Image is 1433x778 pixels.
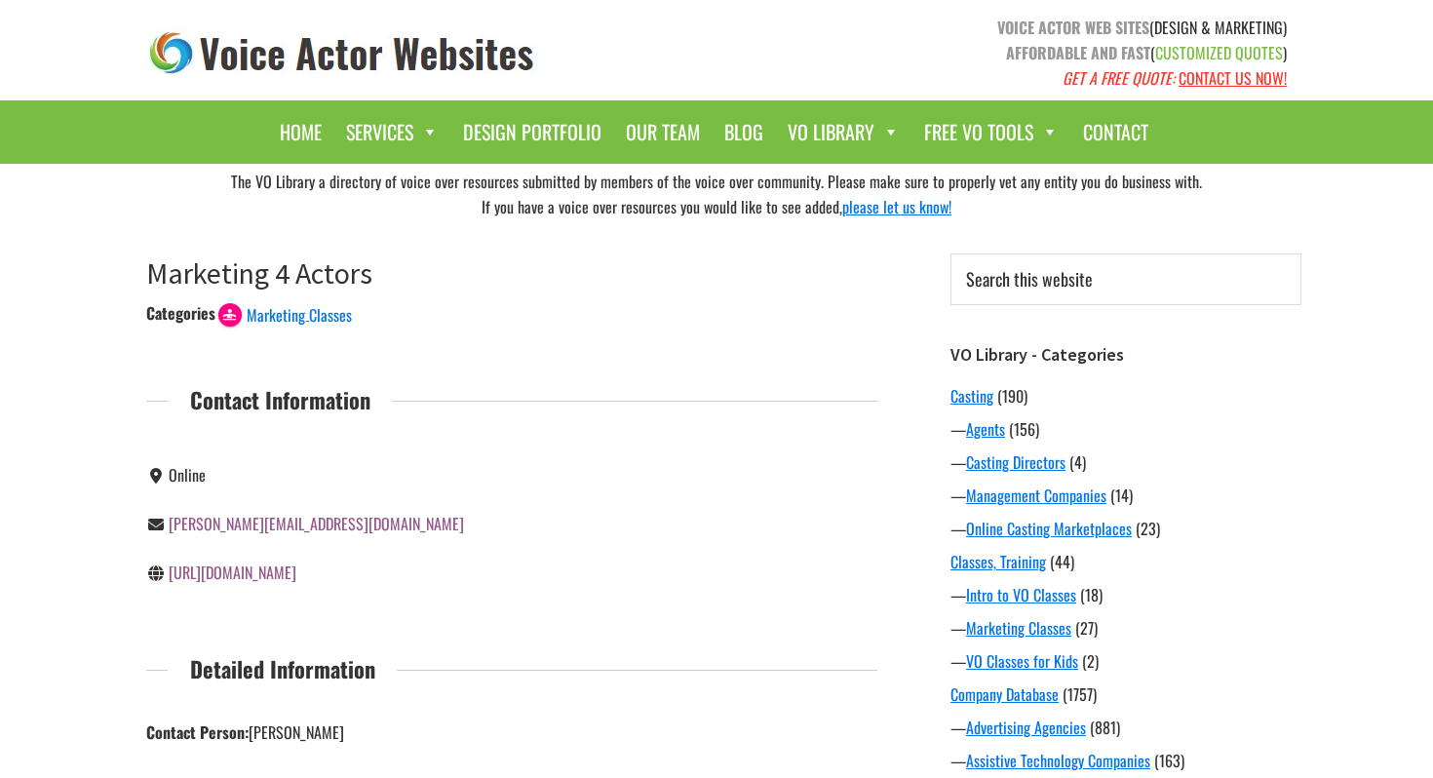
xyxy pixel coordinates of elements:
[914,110,1068,154] a: Free VO Tools
[1075,616,1098,640] span: (27)
[966,649,1078,673] a: VO Classes for Kids
[146,255,877,776] article: Marketing 4 Actors
[950,616,1301,640] div: —
[169,463,206,486] span: Online
[247,303,352,327] span: Marketing Classes
[1050,550,1074,573] span: (44)
[146,255,877,291] h1: Marketing 4 Actors
[950,253,1301,305] input: Search this website
[966,616,1071,640] a: Marketing Classes
[950,649,1301,673] div: —
[1110,484,1133,507] span: (14)
[168,382,392,417] span: Contact Information
[778,110,910,154] a: VO Library
[950,384,993,408] a: Casting
[1069,450,1086,474] span: (4)
[616,110,710,154] a: Our Team
[966,716,1086,739] a: Advertising Agencies
[1006,41,1150,64] strong: AFFORDABLE AND FAST
[1073,110,1158,154] a: Contact
[966,484,1106,507] a: Management Companies
[1063,66,1175,90] em: GET A FREE QUOTE:
[950,749,1301,772] div: —
[336,110,448,154] a: Services
[950,550,1046,573] a: Classes, Training
[1090,716,1120,739] span: (881)
[966,517,1132,540] a: Online Casting Marketplaces
[950,716,1301,739] div: —
[1154,749,1184,772] span: (163)
[950,484,1301,507] div: —
[168,651,397,686] span: Detailed Information
[966,583,1076,606] a: Intro to VO Classes
[1082,649,1099,673] span: (2)
[218,301,352,325] a: Marketing Classes
[146,301,215,325] div: Categories
[842,195,951,218] a: please let us know!
[966,749,1150,772] a: Assistive Technology Companies
[997,384,1027,408] span: (190)
[132,164,1301,224] div: The VO Library a directory of voice over resources submitted by members of the voice over communi...
[950,450,1301,474] div: —
[966,417,1005,441] a: Agents
[146,720,249,744] strong: Contact Person:
[169,512,464,535] a: [PERSON_NAME][EMAIL_ADDRESS][DOMAIN_NAME]
[270,110,331,154] a: Home
[1155,41,1283,64] span: CUSTOMIZED QUOTES
[1063,682,1097,706] span: (1757)
[966,450,1065,474] a: Casting Directors
[715,110,773,154] a: Blog
[950,583,1301,606] div: —
[950,682,1059,706] a: Company Database
[453,110,611,154] a: Design Portfolio
[997,16,1149,39] strong: VOICE ACTOR WEB SITES
[1179,66,1287,90] a: CONTACT US NOW!
[1136,517,1160,540] span: (23)
[950,344,1301,366] h3: VO Library - Categories
[146,27,538,79] img: voice_actor_websites_logo
[1080,583,1103,606] span: (18)
[950,517,1301,540] div: —
[169,561,296,584] a: [URL][DOMAIN_NAME]
[146,720,877,745] p: [PERSON_NAME]
[731,15,1287,91] p: (DESIGN & MARKETING) ( )
[950,417,1301,441] div: —
[1009,417,1039,441] span: (156)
